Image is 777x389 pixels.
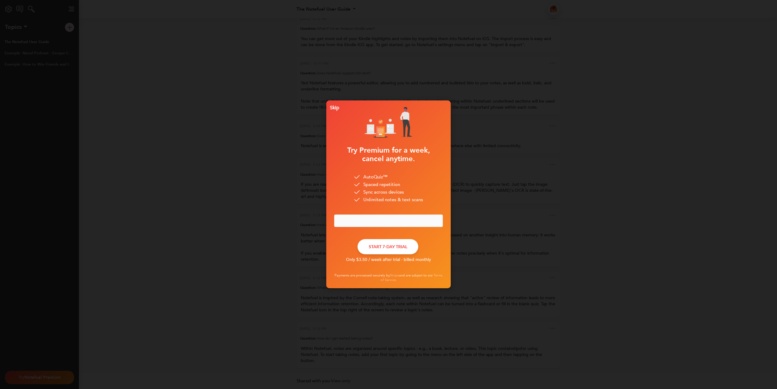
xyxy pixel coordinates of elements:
[328,273,449,282] div: Payments are processed securely by and are subject to our .
[327,106,339,110] div: Skip
[347,145,430,164] span: Try Premium for a week, cancel anytime.
[354,189,404,197] div: Sync across devices
[341,218,436,223] iframe: Secure card payment input frame
[354,197,423,204] div: Unlimited notes & text scans
[354,190,360,195] img: bullet.png
[358,239,418,254] button: START 7-DAY TRIAL
[328,257,449,263] div: Only $3.50 / week after trial · billed monthly
[354,175,360,180] img: bullet.png
[381,273,443,282] a: Terms of Service
[365,107,413,138] img: illustration1.png
[354,198,360,202] img: bullet.png
[354,183,360,187] img: bullet.png
[354,181,400,189] div: Spaced repetition
[354,174,388,181] div: AutoQuiz™
[328,102,339,113] button: Skip
[390,273,399,278] a: Stripe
